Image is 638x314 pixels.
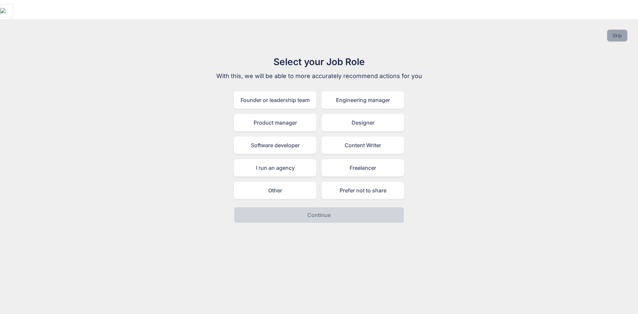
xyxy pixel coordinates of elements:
[207,55,431,69] h1: Select your Job Role
[234,91,316,109] div: Founder or leadership team
[234,137,316,154] div: Software developer
[307,211,331,219] p: Continue
[322,137,404,154] div: Content Writer
[322,114,404,131] div: Designer
[234,207,404,223] button: Continue
[234,159,316,176] div: I run an agency
[322,182,404,199] div: Prefer not to share
[607,30,627,42] button: Skip
[207,71,431,81] p: With this, we will be able to more accurately recommend actions for you
[322,159,404,176] div: Freelancer
[234,114,316,131] div: Product manager
[322,91,404,109] div: Engineering manager
[234,182,316,199] div: Other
